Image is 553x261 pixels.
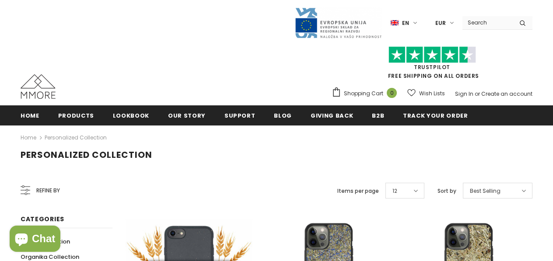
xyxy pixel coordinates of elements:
[36,186,60,195] span: Refine by
[58,105,94,125] a: Products
[294,19,382,26] a: Javni Razpis
[470,187,500,195] span: Best Selling
[414,63,450,71] a: Trustpilot
[274,111,292,120] span: Blog
[462,16,513,29] input: Search Site
[475,90,480,97] span: or
[435,19,446,28] span: EUR
[402,19,409,28] span: en
[311,111,353,120] span: Giving back
[419,89,445,98] span: Wish Lists
[337,187,379,195] label: Items per page
[224,111,255,120] span: support
[332,50,532,80] span: FREE SHIPPING ON ALL ORDERS
[113,105,149,125] a: Lookbook
[294,7,382,39] img: Javni Razpis
[21,105,39,125] a: Home
[403,111,468,120] span: Track your order
[113,111,149,120] span: Lookbook
[224,105,255,125] a: support
[392,187,397,195] span: 12
[481,90,532,97] a: Create an account
[21,74,56,99] img: MMORE Cases
[45,134,107,141] a: Personalized Collection
[168,111,206,120] span: Our Story
[21,132,36,143] a: Home
[437,187,456,195] label: Sort by
[21,215,64,223] span: Categories
[387,88,397,98] span: 0
[58,111,94,120] span: Products
[403,105,468,125] a: Track your order
[407,86,445,101] a: Wish Lists
[311,105,353,125] a: Giving back
[168,105,206,125] a: Our Story
[372,111,384,120] span: B2B
[21,253,79,261] span: Organika Collection
[455,90,473,97] a: Sign In
[7,226,63,254] inbox-online-store-chat: Shopify online store chat
[21,149,152,161] span: Personalized Collection
[372,105,384,125] a: B2B
[21,111,39,120] span: Home
[332,87,401,100] a: Shopping Cart 0
[274,105,292,125] a: Blog
[391,19,399,27] img: i-lang-1.png
[344,89,383,98] span: Shopping Cart
[388,46,476,63] img: Trust Pilot Stars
